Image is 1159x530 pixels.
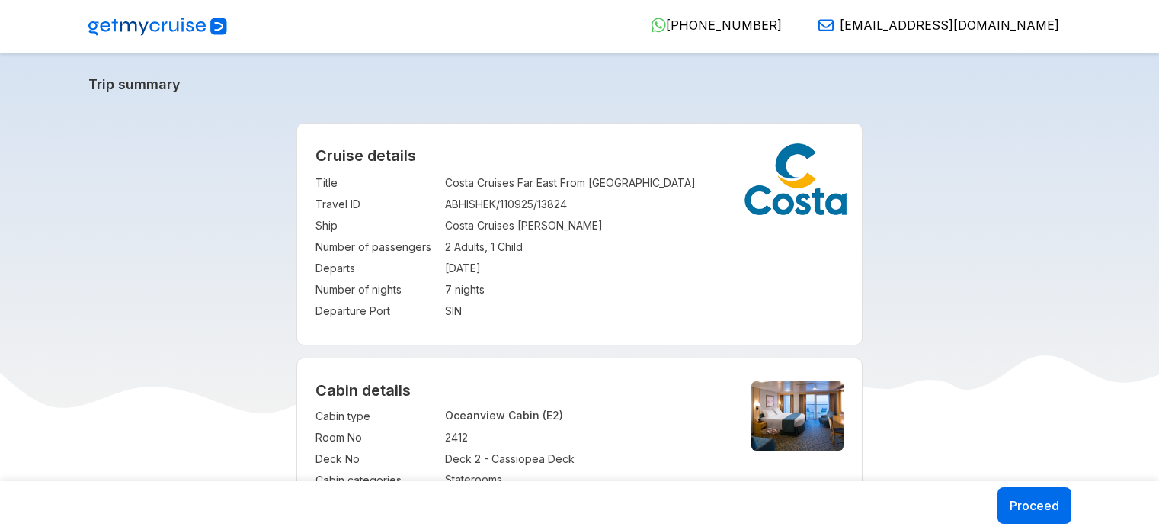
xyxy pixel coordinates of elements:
td: : [437,258,445,279]
td: Costa Cruises [PERSON_NAME] [445,215,844,236]
td: : [437,172,445,194]
td: : [437,300,445,322]
a: [PHONE_NUMBER] [639,18,782,33]
a: [EMAIL_ADDRESS][DOMAIN_NAME] [806,18,1059,33]
button: Proceed [997,487,1071,524]
td: Departs [315,258,437,279]
a: Trip summary [88,76,1071,92]
h2: Cruise details [315,146,844,165]
td: Number of passengers [315,236,437,258]
td: Deck No [315,448,437,470]
td: Cabin type [315,406,437,427]
span: [EMAIL_ADDRESS][DOMAIN_NAME] [840,18,1059,33]
span: [PHONE_NUMBER] [666,18,782,33]
td: : [437,194,445,215]
td: Title [315,172,437,194]
td: : [437,448,445,470]
span: (E2) [543,409,563,422]
td: Travel ID [315,194,437,215]
td: 2412 [445,427,725,448]
td: : [437,427,445,448]
td: Costa Cruises Far East From [GEOGRAPHIC_DATA] [445,172,844,194]
td: 2 Adults, 1 Child [445,236,844,258]
td: : [437,215,445,236]
td: : [437,279,445,300]
td: Room No [315,427,437,448]
td: : [437,406,445,427]
td: Cabin categories [315,470,437,491]
td: 7 nights [445,279,844,300]
td: Deck 2 - Cassiopea Deck [445,448,725,470]
img: Email [818,18,834,33]
td: : [437,470,445,491]
td: ABHISHEK/110925/13824 [445,194,844,215]
h4: Cabin details [315,381,844,400]
td: SIN [445,300,844,322]
p: Staterooms. [445,473,725,486]
img: WhatsApp [651,18,666,33]
td: Ship [315,215,437,236]
td: [DATE] [445,258,844,279]
td: Number of nights [315,279,437,300]
td: Departure Port [315,300,437,322]
p: Oceanview Cabin [445,409,725,422]
td: : [437,236,445,258]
